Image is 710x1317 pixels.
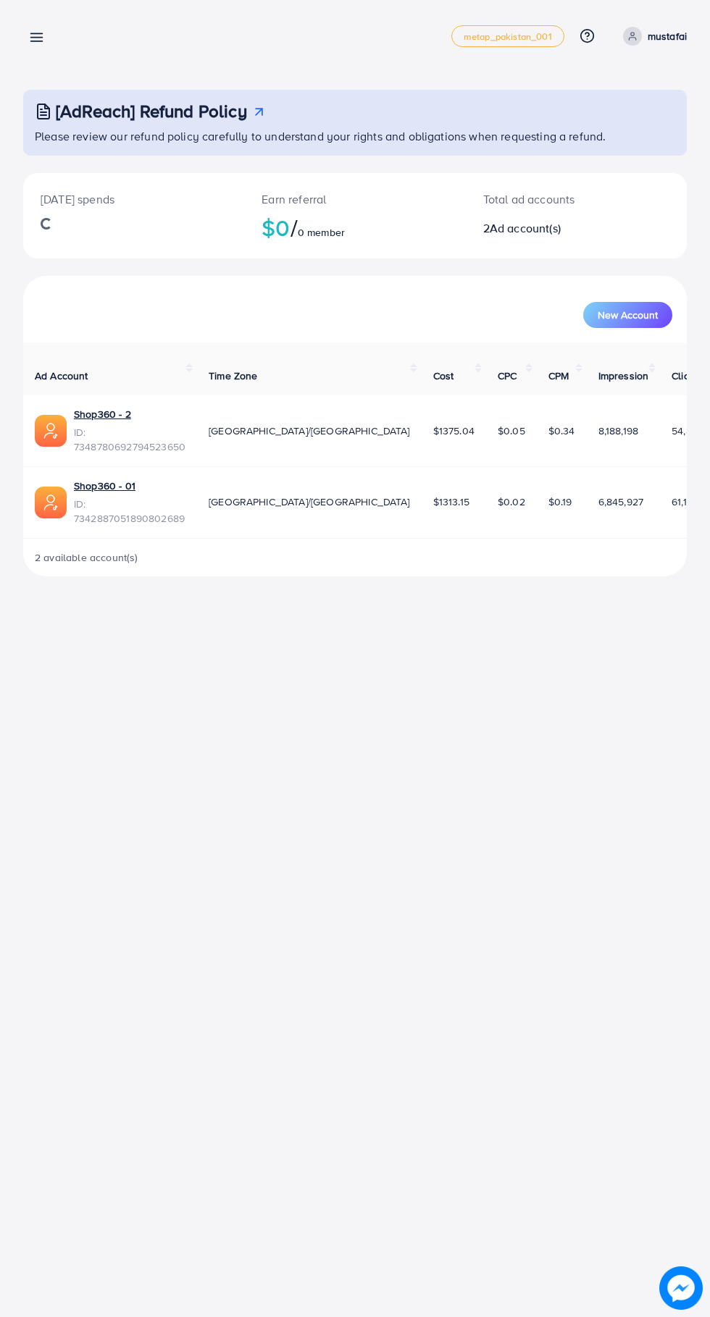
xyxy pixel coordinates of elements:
span: [GEOGRAPHIC_DATA]/[GEOGRAPHIC_DATA] [209,424,410,438]
img: ic-ads-acc.e4c84228.svg [35,415,67,447]
span: $0.05 [498,424,525,438]
p: Earn referral [262,190,448,208]
span: metap_pakistan_001 [464,32,552,41]
span: CPM [548,369,569,383]
button: New Account [583,302,672,328]
span: 61,144 [672,495,698,509]
span: $1313.15 [433,495,469,509]
span: $0.34 [548,424,575,438]
span: Impression [598,369,649,383]
p: mustafai [648,28,687,45]
span: New Account [598,310,658,320]
span: $1375.04 [433,424,475,438]
span: Cost [433,369,454,383]
a: metap_pakistan_001 [451,25,564,47]
span: $0.02 [498,495,525,509]
img: ic-ads-acc.e4c84228.svg [35,487,67,518]
span: ID: 7348780692794523650 [74,425,185,455]
span: 0 member [298,225,345,240]
span: 6,845,927 [598,495,643,509]
p: Total ad accounts [483,190,614,208]
a: Shop360 - 01 [74,479,185,493]
h2: 2 [483,222,614,235]
span: 54,848 [672,424,703,438]
span: $0.19 [548,495,572,509]
span: ID: 7342887051890802689 [74,497,185,526]
p: [DATE] spends [41,190,227,208]
span: Clicks [672,369,699,383]
span: Time Zone [209,369,257,383]
a: Shop360 - 2 [74,407,185,421]
img: image [659,1266,703,1310]
span: Ad Account [35,369,88,383]
span: [GEOGRAPHIC_DATA]/[GEOGRAPHIC_DATA] [209,495,410,509]
span: / [291,211,298,244]
span: Ad account(s) [490,220,561,236]
span: 2 available account(s) [35,550,138,565]
h3: [AdReach] Refund Policy [56,101,247,122]
p: Please review our refund policy carefully to understand your rights and obligations when requesti... [35,127,678,145]
span: 8,188,198 [598,424,638,438]
h2: $0 [262,214,448,241]
span: CPC [498,369,517,383]
a: mustafai [617,27,687,46]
